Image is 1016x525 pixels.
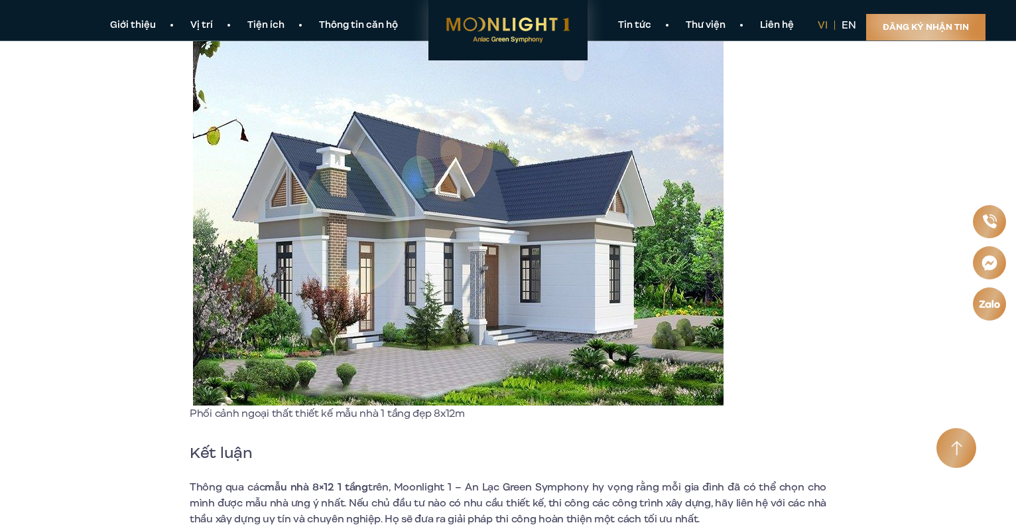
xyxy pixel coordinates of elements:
[601,19,668,33] a: Tin tức
[302,19,415,33] a: Thông tin căn hộ
[230,19,302,33] a: Tiện ích
[818,18,828,33] a: vi
[978,300,1000,308] img: Zalo icon
[951,441,962,456] img: Arrow icon
[842,18,856,33] a: en
[743,19,811,33] a: Liên hệ
[173,19,230,33] a: Vị trí
[93,19,173,33] a: Giới thiệu
[982,255,997,271] img: Messenger icon
[190,441,253,464] span: Kết luận
[190,480,265,494] span: Thông qua các
[265,480,368,494] b: mẫu nhà 8×12 1 tầng
[190,406,727,421] p: Phối cảnh ngoại thất thiết kế mẫu nhà 1 tầng đẹp 8x12m
[668,19,743,33] a: Thư viện
[982,214,996,228] img: Phone icon
[866,14,985,40] a: Đăng ký nhận tin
